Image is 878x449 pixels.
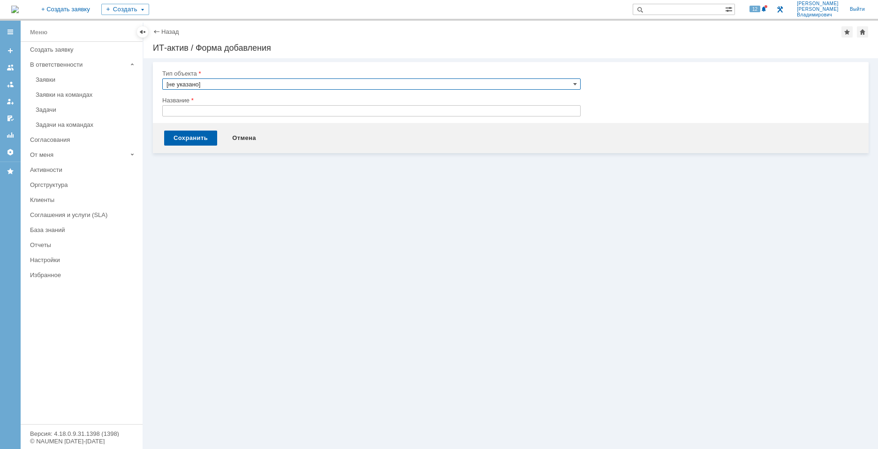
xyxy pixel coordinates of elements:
a: Настройки [3,145,18,160]
span: Владимирович [797,12,839,18]
a: Задачи [32,102,141,117]
div: Добавить в избранное [841,26,853,38]
div: От меня [30,151,127,158]
a: Заявки в моей ответственности [3,77,18,92]
div: Меню [30,27,47,38]
div: Создать [101,4,149,15]
a: Отчеты [3,128,18,143]
div: Оргструктура [30,181,137,188]
span: [PERSON_NAME] [797,1,839,7]
span: 12 [749,6,760,12]
div: Тип объекта [162,70,579,77]
span: [PERSON_NAME] [797,7,839,12]
a: Оргструктура [26,178,141,192]
div: Название [162,97,579,103]
a: Перейти в интерфейс администратора [774,4,786,15]
img: logo [11,6,19,13]
a: Создать заявку [26,42,141,57]
div: Клиенты [30,196,137,203]
a: Настройки [26,253,141,267]
div: Избранное [30,271,127,279]
div: Сделать домашней страницей [857,26,868,38]
div: Соглашения и услуги (SLA) [30,211,137,218]
div: Задачи на командах [36,121,137,128]
div: Настройки [30,256,137,263]
a: Создать заявку [3,43,18,58]
a: Отчеты [26,238,141,252]
div: Создать заявку [30,46,137,53]
div: В ответственности [30,61,127,68]
a: Мои согласования [3,111,18,126]
a: Перейти на домашнюю страницу [11,6,19,13]
div: Скрыть меню [137,26,148,38]
a: Заявки на командах [3,60,18,75]
a: Задачи на командах [32,117,141,132]
span: Расширенный поиск [725,4,734,13]
div: ИТ-актив / Форма добавления [153,43,869,53]
a: Назад [161,28,179,35]
div: Согласования [30,136,137,143]
div: База знаний [30,226,137,233]
a: Заявки на командах [32,87,141,102]
a: Клиенты [26,193,141,207]
a: Согласования [26,132,141,147]
div: Активности [30,166,137,173]
div: Отчеты [30,241,137,248]
div: Задачи [36,106,137,113]
div: Версия: 4.18.0.9.31.1398 (1398) [30,431,133,437]
a: База знаний [26,223,141,237]
a: Заявки [32,72,141,87]
a: Мои заявки [3,94,18,109]
a: Соглашения и услуги (SLA) [26,208,141,222]
div: Заявки на командах [36,91,137,98]
a: Активности [26,163,141,177]
div: Заявки [36,76,137,83]
div: © NAUMEN [DATE]-[DATE] [30,438,133,444]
